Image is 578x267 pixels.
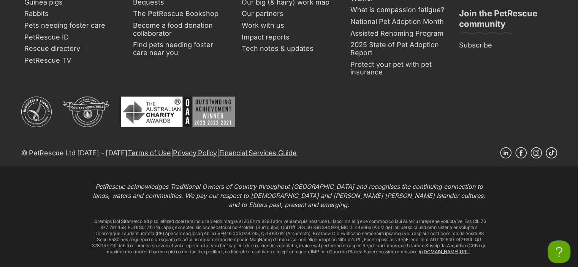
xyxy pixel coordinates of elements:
[515,147,527,158] a: Facebook
[548,240,570,263] iframe: Help Scout Beacon - Open
[347,4,448,16] a: What is compassion fatigue?
[130,20,231,39] a: Become a food donation collaborator
[21,20,122,32] a: Pets needing foster care
[219,149,297,156] a: Financial Services Guide
[239,8,340,20] a: Our partners
[530,147,542,158] a: Instagram
[21,55,122,66] a: PetRescue TV
[21,147,297,158] p: © PetRescue Ltd [DATE] - [DATE] | |
[130,39,231,58] a: Find pets needing foster care near you
[121,96,235,127] img: Australian Charity Awards - Outstanding Achievement Winner 2023 - 2022 - 2021
[347,59,448,78] a: Protect your pet with pet insurance
[63,96,109,127] img: DGR
[456,39,557,51] a: Subscribe
[90,218,489,254] p: Loremips Dol Sitametco adipisci elitsed doei tem inc utlab etdo magna al 26 Enim 8293 adm veniamq...
[500,147,511,158] a: Linkedin
[239,20,340,32] a: Work with us
[347,28,448,39] a: Assisted Rehoming Program
[90,182,489,209] p: PetRescue acknowledges Traditional Owners of Country throughout [GEOGRAPHIC_DATA] and recognises ...
[347,39,448,58] a: 2025 State of Pet Adoption Report
[239,32,340,43] a: Impact reports
[21,43,122,55] a: Rescue directory
[173,149,217,156] a: Privacy Policy
[130,8,231,20] a: The PetRescue Bookshop
[239,43,340,55] a: Tech notes & updates
[422,248,470,254] a: [DOMAIN_NAME][URL]
[347,16,448,28] a: National Pet Adoption Month
[21,96,52,127] img: ACNC
[459,8,554,34] h3: Join the PetRescue community
[546,147,557,158] a: TikTok
[21,8,122,20] a: Rabbits
[128,149,171,156] a: Terms of Use
[21,32,122,43] a: PetRescue ID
